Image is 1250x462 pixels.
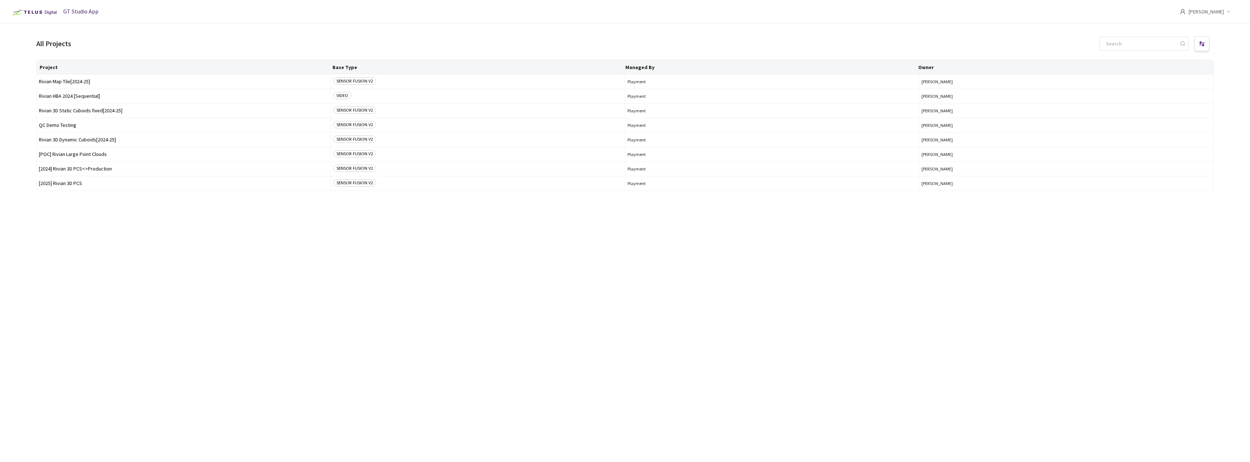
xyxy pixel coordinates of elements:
button: [PERSON_NAME] [922,166,1211,172]
span: Rivian HBA 2024 [Sequential] [39,93,328,99]
span: Playment [628,79,917,84]
span: Playment [628,93,917,99]
button: [PERSON_NAME] [922,79,1211,84]
span: [POC] Rivian Large Point Clouds [39,152,328,157]
span: SENSOR FUSION V2 [333,165,376,172]
span: Rivian Map Tile[2024-25] [39,79,328,84]
span: SENSOR FUSION V2 [333,77,376,85]
th: Base Type [330,60,622,75]
span: GT Studio App [63,8,98,15]
button: [PERSON_NAME] [922,152,1211,157]
span: Playment [628,122,917,128]
span: [2025] Rivian 3D PCS [39,181,328,186]
th: Owner [915,60,1208,75]
button: [PERSON_NAME] [922,181,1211,186]
th: Project [37,60,330,75]
span: SENSOR FUSION V2 [333,179,376,186]
span: Playment [628,137,917,142]
button: [PERSON_NAME] [922,108,1211,113]
div: All Projects [36,38,71,49]
span: [2024] Rivian 3D PCS<>Production [39,166,328,172]
span: Playment [628,108,917,113]
span: VIDEO [333,92,351,99]
span: Rivian 3D Dynamic Cuboids[2024-25] [39,137,328,142]
span: Playment [628,166,917,172]
span: SENSOR FUSION V2 [333,136,376,143]
span: Playment [628,152,917,157]
span: Playment [628,181,917,186]
th: Managed By [622,60,915,75]
img: Telus [9,7,59,18]
span: user [1180,9,1186,15]
span: Rivian 3D Static Cuboids fixed[2024-25] [39,108,328,113]
span: SENSOR FUSION V2 [333,107,376,114]
span: QC Demo Testing [39,122,328,128]
button: [PERSON_NAME] [922,137,1211,142]
button: [PERSON_NAME] [922,122,1211,128]
span: down [1227,10,1230,13]
span: SENSOR FUSION V2 [333,150,376,157]
button: [PERSON_NAME] [922,93,1211,99]
span: SENSOR FUSION V2 [333,121,376,128]
input: Search [1102,37,1179,50]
